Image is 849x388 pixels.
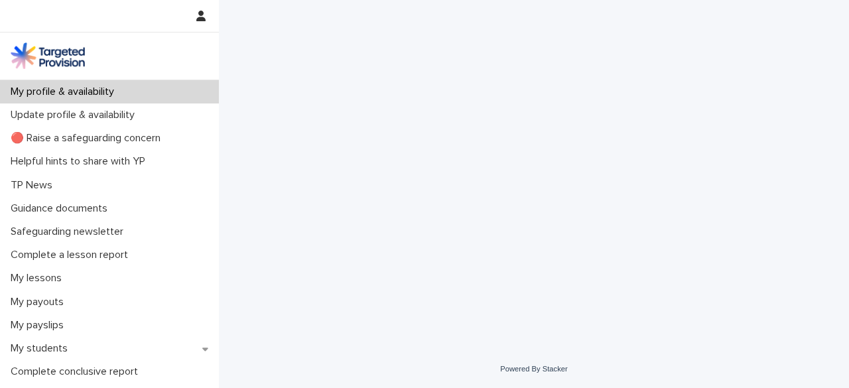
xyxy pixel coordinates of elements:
p: 🔴 Raise a safeguarding concern [5,132,171,145]
p: Update profile & availability [5,109,145,121]
img: M5nRWzHhSzIhMunXDL62 [11,42,85,69]
a: Powered By Stacker [500,365,567,373]
p: My lessons [5,272,72,285]
p: Guidance documents [5,202,118,215]
p: TP News [5,179,63,192]
p: Helpful hints to share with YP [5,155,156,168]
p: My payslips [5,319,74,332]
p: Complete a lesson report [5,249,139,261]
p: Safeguarding newsletter [5,226,134,238]
p: My profile & availability [5,86,125,98]
p: My students [5,342,78,355]
p: My payouts [5,296,74,308]
p: Complete conclusive report [5,365,149,378]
